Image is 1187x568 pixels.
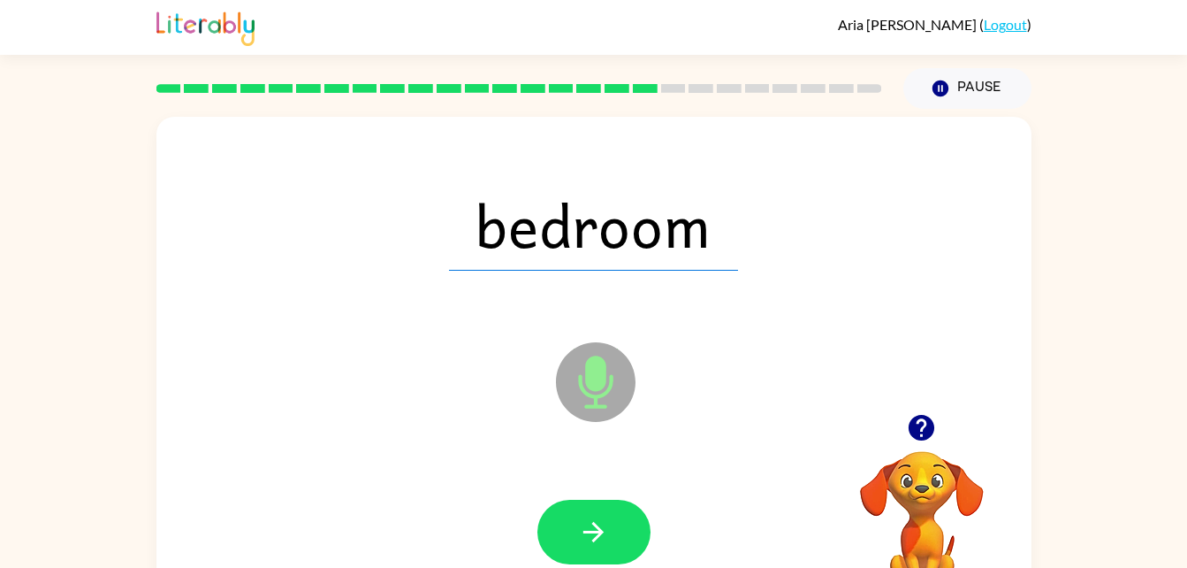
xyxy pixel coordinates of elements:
a: Logout [984,16,1027,33]
div: ( ) [838,16,1031,33]
button: Pause [903,68,1031,109]
span: Aria [PERSON_NAME] [838,16,979,33]
span: bedroom [449,179,738,271]
img: Literably [156,7,255,46]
